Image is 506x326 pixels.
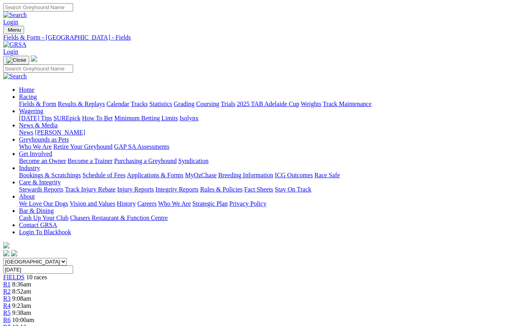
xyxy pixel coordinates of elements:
[3,281,11,288] a: R1
[12,309,31,316] span: 9:38am
[323,100,372,107] a: Track Maintenance
[70,214,168,221] a: Chasers Restaurant & Function Centre
[19,143,52,150] a: Who We Are
[65,186,115,193] a: Track Injury Rebate
[3,242,9,248] img: logo-grsa-white.png
[19,108,43,114] a: Wagering
[3,288,11,295] a: R2
[19,150,52,157] a: Get Involved
[3,317,11,323] a: R6
[19,214,68,221] a: Cash Up Your Club
[53,143,113,150] a: Retire Your Greyhound
[301,100,321,107] a: Weights
[3,309,11,316] a: R5
[3,250,9,256] img: facebook.svg
[12,281,31,288] span: 8:36am
[174,100,194,107] a: Grading
[12,317,34,323] span: 10:00am
[218,172,273,178] a: Breeding Information
[137,200,157,207] a: Careers
[114,115,178,121] a: Minimum Betting Limits
[35,129,85,136] a: [PERSON_NAME]
[237,100,299,107] a: 2025 TAB Adelaide Cup
[200,186,243,193] a: Rules & Policies
[12,295,31,302] span: 9:08am
[6,57,26,63] img: Close
[82,172,125,178] a: Schedule of Fees
[19,115,52,121] a: [DATE] Tips
[19,129,33,136] a: News
[19,186,503,193] div: Care & Integrity
[19,115,503,122] div: Wagering
[275,186,311,193] a: Stay On Track
[19,200,503,207] div: About
[53,115,80,121] a: SUREpick
[114,143,170,150] a: GAP SA Assessments
[244,186,273,193] a: Fact Sheets
[19,100,56,107] a: Fields & Form
[82,115,113,121] a: How To Bet
[117,200,136,207] a: History
[114,157,177,164] a: Purchasing a Greyhound
[19,200,68,207] a: We Love Our Dogs
[19,179,61,186] a: Care & Integrity
[193,200,228,207] a: Strategic Plan
[70,200,115,207] a: Vision and Values
[196,100,219,107] a: Coursing
[19,193,35,200] a: About
[3,3,73,11] input: Search
[3,11,27,19] img: Search
[19,172,503,179] div: Industry
[131,100,148,107] a: Tracks
[19,157,503,165] div: Get Involved
[314,172,340,178] a: Race Safe
[149,100,172,107] a: Statistics
[19,165,40,171] a: Industry
[31,55,37,62] img: logo-grsa-white.png
[58,100,105,107] a: Results & Replays
[19,143,503,150] div: Greyhounds as Pets
[117,186,154,193] a: Injury Reports
[19,172,81,178] a: Bookings & Scratchings
[106,100,129,107] a: Calendar
[178,157,208,164] a: Syndication
[19,122,58,129] a: News & Media
[8,27,21,33] span: Menu
[19,157,66,164] a: Become an Owner
[11,250,17,256] img: twitter.svg
[3,26,24,34] button: Toggle navigation
[19,207,54,214] a: Bar & Dining
[12,288,31,295] span: 8:52am
[26,274,47,281] span: 10 races
[3,302,11,309] a: R4
[229,200,266,207] a: Privacy Policy
[19,93,37,100] a: Racing
[3,73,27,80] img: Search
[19,129,503,136] div: News & Media
[19,222,57,228] a: Contact GRSA
[155,186,198,193] a: Integrity Reports
[3,48,18,55] a: Login
[68,157,113,164] a: Become a Trainer
[19,229,71,235] a: Login To Blackbook
[3,34,503,41] a: Fields & Form - [GEOGRAPHIC_DATA] - Fields
[185,172,217,178] a: MyOzChase
[3,274,25,281] span: FIELDS
[3,295,11,302] a: R3
[275,172,313,178] a: ICG Outcomes
[12,302,31,309] span: 9:23am
[127,172,183,178] a: Applications & Forms
[179,115,198,121] a: Isolynx
[3,265,73,274] input: Select date
[19,86,34,93] a: Home
[3,64,73,73] input: Search
[158,200,191,207] a: Who We Are
[3,19,18,25] a: Login
[221,100,235,107] a: Trials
